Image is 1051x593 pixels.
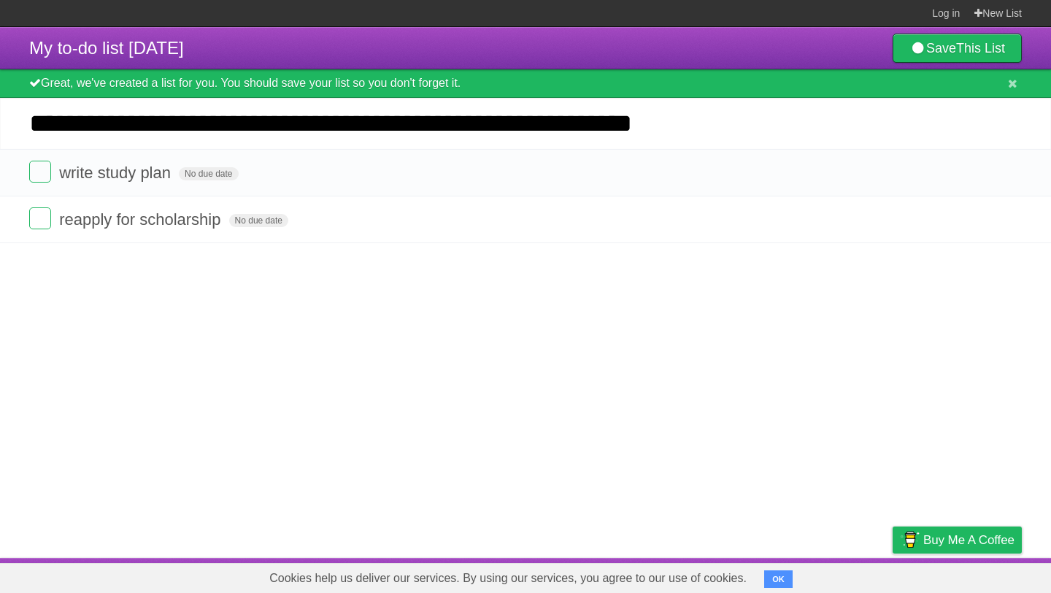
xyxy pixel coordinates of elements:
[698,562,729,589] a: About
[824,562,856,589] a: Terms
[255,564,761,593] span: Cookies help us deliver our services. By using our services, you agree to our use of cookies.
[179,167,238,180] span: No due date
[874,562,912,589] a: Privacy
[29,38,184,58] span: My to-do list [DATE]
[930,562,1022,589] a: Suggest a feature
[29,207,51,229] label: Done
[747,562,806,589] a: Developers
[59,210,224,229] span: reapply for scholarship
[956,41,1005,56] b: This List
[59,164,174,182] span: write study plan
[764,570,793,588] button: OK
[900,527,920,552] img: Buy me a coffee
[923,527,1015,553] span: Buy me a coffee
[893,527,1022,554] a: Buy me a coffee
[893,34,1022,63] a: SaveThis List
[229,214,288,227] span: No due date
[29,161,51,183] label: Done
